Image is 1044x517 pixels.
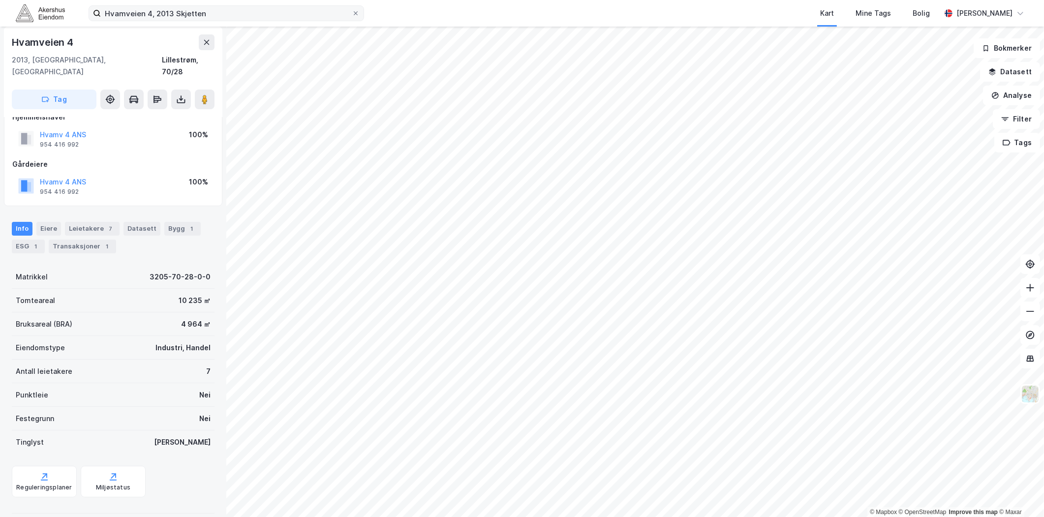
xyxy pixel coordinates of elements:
iframe: Chat Widget [995,470,1044,517]
img: Z [1021,385,1040,403]
button: Tags [994,133,1040,152]
div: 100% [189,176,208,188]
div: Miljøstatus [96,484,130,491]
div: Tomteareal [16,295,55,306]
div: Bruksareal (BRA) [16,318,72,330]
div: Mine Tags [856,7,891,19]
div: Eiendomstype [16,342,65,354]
div: Nei [199,413,211,425]
button: Analyse [983,86,1040,105]
div: 2013, [GEOGRAPHIC_DATA], [GEOGRAPHIC_DATA] [12,54,162,78]
div: Tinglyst [16,436,44,448]
div: Reguleringsplaner [16,484,72,491]
div: 1 [31,242,41,251]
div: Eiere [36,222,61,236]
div: Lillestrøm, 70/28 [162,54,215,78]
div: 954 416 992 [40,141,79,149]
div: 7 [206,365,211,377]
button: Datasett [980,62,1040,82]
div: Punktleie [16,389,48,401]
div: Bolig [913,7,930,19]
div: Bygg [164,222,201,236]
div: 4 964 ㎡ [181,318,211,330]
div: Info [12,222,32,236]
a: Mapbox [870,509,897,516]
div: Nei [199,389,211,401]
div: 954 416 992 [40,188,79,196]
a: Improve this map [949,509,998,516]
div: 3205-70-28-0-0 [150,271,211,283]
div: 100% [189,129,208,141]
div: 7 [106,224,116,234]
div: 1 [102,242,112,251]
div: Datasett [123,222,160,236]
div: Festegrunn [16,413,54,425]
div: [PERSON_NAME] [154,436,211,448]
div: 1 [187,224,197,234]
div: Transaksjoner [49,240,116,253]
div: Leietakere [65,222,120,236]
div: [PERSON_NAME] [956,7,1013,19]
div: Gårdeiere [12,158,214,170]
div: ESG [12,240,45,253]
button: Filter [993,109,1040,129]
div: Kart [820,7,834,19]
div: Kontrollprogram for chat [995,470,1044,517]
input: Søk på adresse, matrikkel, gårdeiere, leietakere eller personer [101,6,352,21]
button: Tag [12,90,96,109]
img: akershus-eiendom-logo.9091f326c980b4bce74ccdd9f866810c.svg [16,4,65,22]
div: 10 235 ㎡ [179,295,211,306]
div: Industri, Handel [155,342,211,354]
a: OpenStreetMap [899,509,947,516]
div: Antall leietakere [16,365,72,377]
div: Hvamveien 4 [12,34,75,50]
div: Matrikkel [16,271,48,283]
button: Bokmerker [974,38,1040,58]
